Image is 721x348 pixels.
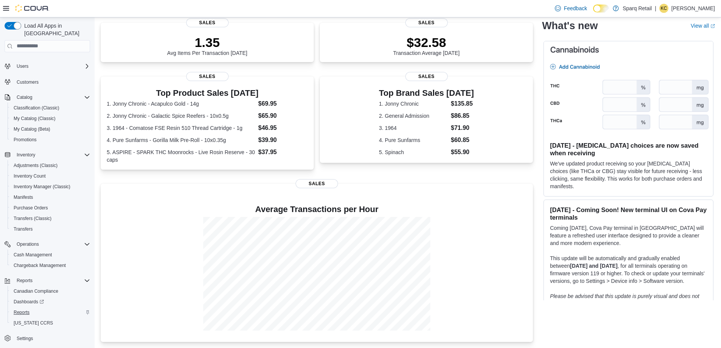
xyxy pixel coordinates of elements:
[11,114,59,123] a: My Catalog (Classic)
[8,181,93,192] button: Inventory Manager (Classic)
[8,224,93,234] button: Transfers
[2,61,93,72] button: Users
[14,309,30,315] span: Reports
[8,124,93,134] button: My Catalog (Beta)
[186,72,229,81] span: Sales
[258,148,308,157] dd: $37.95
[14,320,53,326] span: [US_STATE] CCRS
[14,105,59,111] span: Classification (Classic)
[8,213,93,224] button: Transfers (Classic)
[570,263,617,269] strong: [DATE] and [DATE]
[107,100,255,108] dt: 1. Jonny Chronic - Acapulco Gold - 14g
[11,172,90,181] span: Inventory Count
[258,136,308,145] dd: $39.90
[11,287,90,296] span: Canadian Compliance
[11,250,90,259] span: Cash Management
[2,239,93,250] button: Operations
[2,92,93,103] button: Catalog
[8,134,93,145] button: Promotions
[8,160,93,171] button: Adjustments (Classic)
[14,162,58,169] span: Adjustments (Classic)
[167,35,248,50] p: 1.35
[691,23,715,29] a: View allExternal link
[296,179,338,188] span: Sales
[379,112,448,120] dt: 2. General Admission
[379,89,474,98] h3: Top Brand Sales [DATE]
[11,103,62,112] a: Classification (Classic)
[405,18,448,27] span: Sales
[11,135,90,144] span: Promotions
[8,260,93,271] button: Chargeback Management
[393,35,460,50] p: $32.58
[14,299,44,305] span: Dashboards
[17,278,33,284] span: Reports
[11,203,90,212] span: Purchase Orders
[14,115,56,122] span: My Catalog (Classic)
[11,225,90,234] span: Transfers
[17,63,28,69] span: Users
[11,318,90,328] span: Washington CCRS
[8,307,93,318] button: Reports
[14,93,35,102] button: Catalog
[379,136,448,144] dt: 4. Pure Sunfarms
[14,126,50,132] span: My Catalog (Beta)
[14,62,31,71] button: Users
[8,203,93,213] button: Purchase Orders
[550,160,707,190] p: We've updated product receiving so your [MEDICAL_DATA] choices (like THCa or CBG) stay visible fo...
[552,1,590,16] a: Feedback
[393,35,460,56] div: Transaction Average [DATE]
[167,35,248,56] div: Avg Items Per Transaction [DATE]
[11,250,55,259] a: Cash Management
[2,150,93,160] button: Inventory
[107,205,527,214] h4: Average Transactions per Hour
[11,114,90,123] span: My Catalog (Classic)
[14,62,90,71] span: Users
[14,276,90,285] span: Reports
[550,224,707,247] p: Coming [DATE], Cova Pay terminal in [GEOGRAPHIC_DATA] will feature a refreshed user interface des...
[11,297,47,306] a: Dashboards
[14,173,46,179] span: Inventory Count
[17,94,32,100] span: Catalog
[107,148,255,164] dt: 5. ASPIRE - SPARK THC Moonrocks - Live Rosin Reserve - 30 caps
[451,136,474,145] dd: $60.85
[14,137,37,143] span: Promotions
[11,214,55,223] a: Transfers (Classic)
[8,318,93,328] button: [US_STATE] CCRS
[550,254,707,285] p: This update will be automatically and gradually enabled between , for all terminals operating on ...
[593,5,609,12] input: Dark Mode
[14,77,90,86] span: Customers
[11,135,40,144] a: Promotions
[14,288,58,294] span: Canadian Compliance
[2,275,93,286] button: Reports
[11,308,90,317] span: Reports
[14,262,66,268] span: Chargeback Management
[258,123,308,133] dd: $46.95
[11,261,90,270] span: Chargeback Management
[17,336,33,342] span: Settings
[11,172,49,181] a: Inventory Count
[8,297,93,307] a: Dashboards
[379,124,448,132] dt: 3. 1964
[14,334,36,343] a: Settings
[379,100,448,108] dt: 1. Jonny Chronic
[14,150,90,159] span: Inventory
[11,182,73,191] a: Inventory Manager (Classic)
[17,152,35,158] span: Inventory
[8,250,93,260] button: Cash Management
[550,206,707,221] h3: [DATE] - Coming Soon! New terminal UI on Cova Pay terminals
[671,4,715,13] p: [PERSON_NAME]
[14,78,42,87] a: Customers
[107,136,255,144] dt: 4. Pure Sunfarms - Gorilla Milk Pre-Roll - 10x0.35g
[15,5,49,12] img: Cova
[258,111,308,120] dd: $65.90
[11,125,53,134] a: My Catalog (Beta)
[14,226,33,232] span: Transfers
[11,161,61,170] a: Adjustments (Classic)
[11,318,56,328] a: [US_STATE] CCRS
[11,161,90,170] span: Adjustments (Classic)
[186,18,229,27] span: Sales
[550,293,699,307] em: Please be advised that this update is purely visual and does not impact payment functionality.
[451,123,474,133] dd: $71.90
[655,4,656,13] p: |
